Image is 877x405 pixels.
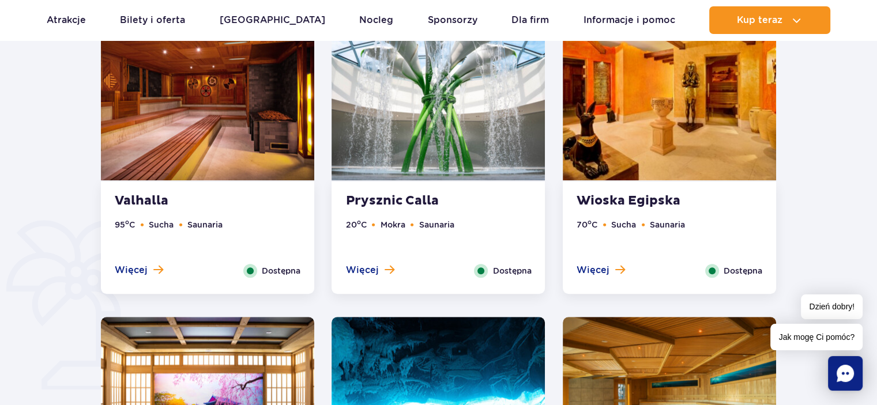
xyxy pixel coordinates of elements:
span: Dostępna [492,264,531,277]
span: Dostępna [724,264,762,277]
span: Dzień dobry! [801,294,863,319]
li: Sucha [149,218,174,231]
span: Więcej [577,264,609,277]
sup: o [356,218,360,226]
li: Mokra [380,218,405,231]
strong: Valhalla [115,193,254,209]
span: Więcej [115,264,148,277]
button: Więcej [345,264,394,277]
div: Chat [828,356,863,391]
span: Jak mogę Ci pomóc? [770,324,863,350]
span: Dostępna [262,264,300,277]
strong: Wioska Egipska [577,193,716,209]
button: Więcej [115,264,163,277]
a: Nocleg [359,6,393,34]
li: 95 C [115,218,135,231]
strong: Prysznic Calla [345,193,485,209]
li: Saunaria [187,218,223,231]
button: Kup teraz [709,6,830,34]
li: Sucha [611,218,636,231]
sup: o [125,218,129,226]
a: Atrakcje [47,6,86,34]
a: Dla firm [511,6,549,34]
span: Kup teraz [737,15,782,25]
sup: o [588,218,592,226]
span: Więcej [345,264,378,277]
li: Saunaria [419,218,454,231]
a: Bilety i oferta [120,6,185,34]
li: 20 C [345,218,366,231]
a: Informacje i pomoc [584,6,675,34]
li: Saunaria [650,218,685,231]
li: 70 C [577,218,597,231]
a: [GEOGRAPHIC_DATA] [220,6,325,34]
a: Sponsorzy [428,6,477,34]
button: Więcej [577,264,625,277]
